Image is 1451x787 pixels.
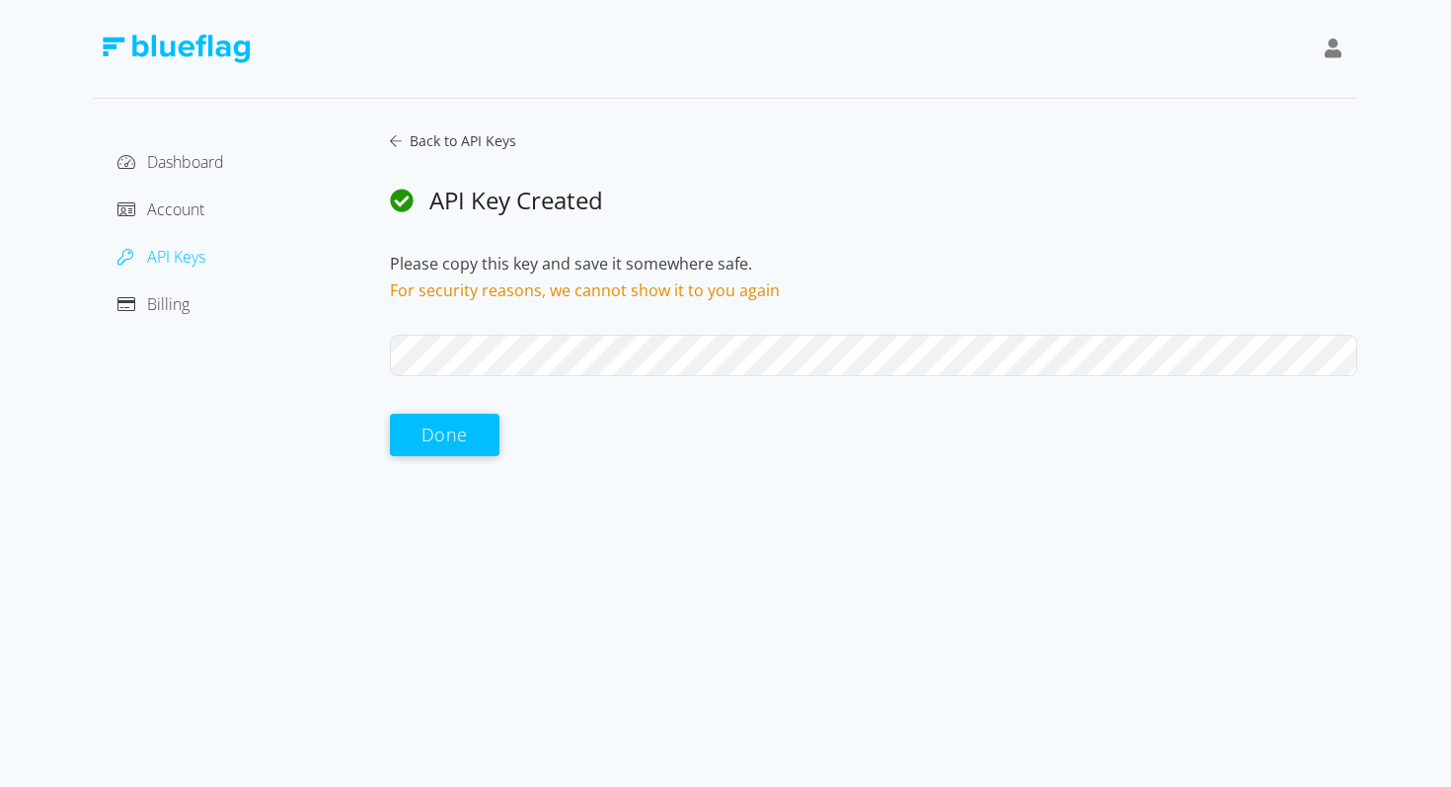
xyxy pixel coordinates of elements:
a: Billing [117,293,190,315]
span: For security reasons, we cannot show it to you again [390,279,780,301]
span: Dashboard [147,151,224,173]
a: Account [117,198,204,220]
a: Back to API Keys [390,130,1357,151]
span: API Keys [147,246,205,268]
button: Done [390,414,499,456]
img: Blue Flag Logo [102,35,250,63]
span: Back to API Keys [402,131,516,150]
a: Dashboard [117,151,224,173]
span: Account [147,198,204,220]
a: API Keys [117,246,205,268]
span: Please copy this key and save it somewhere safe. [390,253,752,275]
span: Billing [147,293,190,315]
span: API Key Created [429,184,603,216]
